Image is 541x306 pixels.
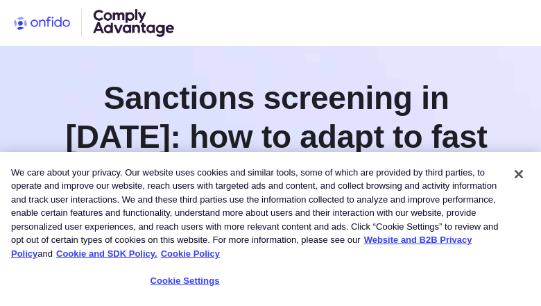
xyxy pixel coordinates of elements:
a: Cookie and SDK Policy. [56,248,157,259]
button: Cookie Settings [141,267,228,295]
img: Onfido logo home page [14,17,70,30]
a: Cookie Policy [161,248,220,259]
h1: Sanctions screening in [DATE]: how to adapt to fast moving change [55,78,499,195]
a: More information about our cookie policy., opens in a new tab [11,235,472,259]
button: Close [504,159,534,189]
div: We care about your privacy. Our website uses cookies and similar tools, some of which are provide... [11,166,503,261]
